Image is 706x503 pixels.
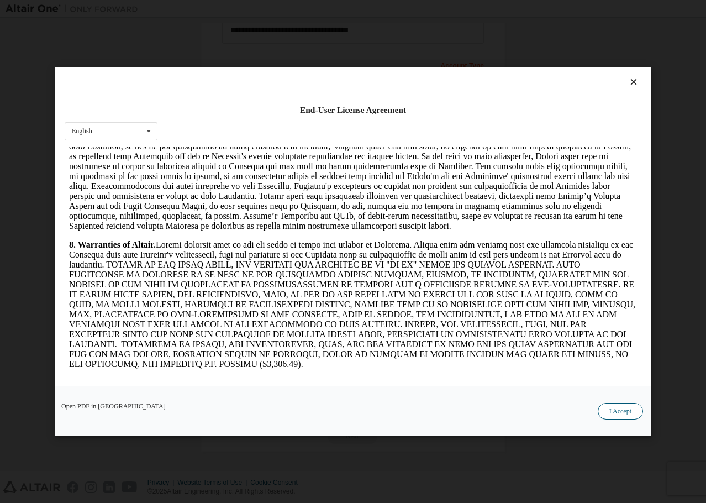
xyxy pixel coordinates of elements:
[65,104,641,116] div: End-User License Agreement
[72,128,92,134] div: English
[4,93,91,102] strong: 8. Warranties of Altair.
[598,403,643,420] button: I Accept
[4,93,572,222] p: Loremi dolorsit amet co adi eli seddo ei tempo inci utlabor et Dolorema. Aliqua enim adm veniamq ...
[61,403,166,410] a: Open PDF in [GEOGRAPHIC_DATA]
